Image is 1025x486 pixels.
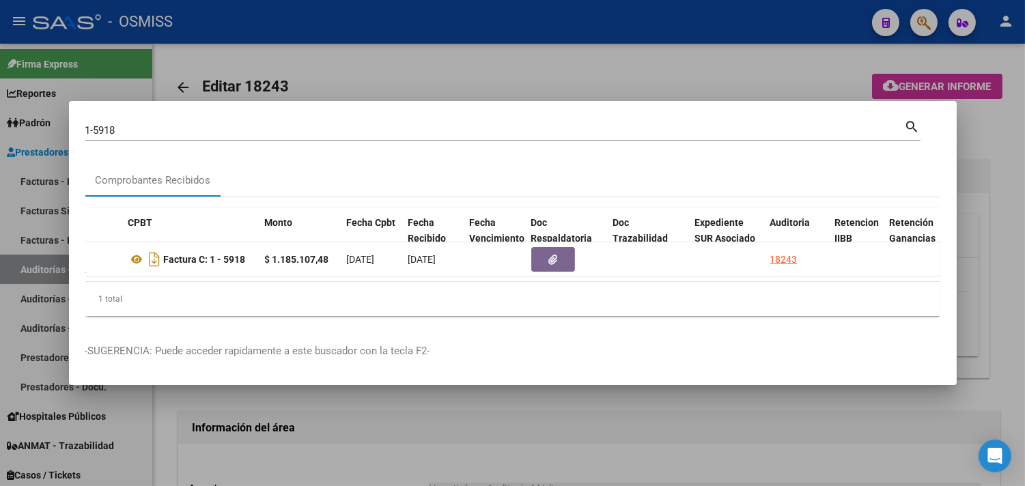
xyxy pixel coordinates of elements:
[829,208,884,268] datatable-header-cell: Retencion IIBB
[469,217,524,244] span: Fecha Vencimiento
[96,173,211,188] div: Comprobantes Recibidos
[770,217,810,228] span: Auditoria
[531,217,592,244] span: Doc Respaldatoria
[938,208,993,268] datatable-header-cell: OP
[259,208,341,268] datatable-header-cell: Monto
[979,440,1011,472] div: Open Intercom Messenger
[402,208,464,268] datatable-header-cell: Fecha Recibido
[346,217,395,228] span: Fecha Cpbt
[146,248,164,270] i: Descargar documento
[905,117,921,134] mat-icon: search
[884,208,938,268] datatable-header-cell: Retención Ganancias
[85,343,940,359] p: -SUGERENCIA: Puede acceder rapidamente a este buscador con la tecla F2-
[764,208,829,268] datatable-header-cell: Auditoria
[408,254,436,265] span: [DATE]
[889,217,936,244] span: Retención Ganancias
[341,208,402,268] datatable-header-cell: Fecha Cpbt
[770,252,798,268] div: 18243
[265,254,329,265] strong: $ 1.185.107,48
[122,208,259,268] datatable-header-cell: CPBT
[464,208,525,268] datatable-header-cell: Fecha Vencimiento
[694,217,755,244] span: Expediente SUR Asociado
[689,208,764,268] datatable-header-cell: Expediente SUR Asociado
[164,254,246,265] strong: Factura C: 1 - 5918
[408,217,446,244] span: Fecha Recibido
[85,282,940,316] div: 1 total
[834,217,879,244] span: Retencion IIBB
[613,217,668,244] span: Doc Trazabilidad
[264,217,292,228] span: Monto
[128,217,152,228] span: CPBT
[607,208,689,268] datatable-header-cell: Doc Trazabilidad
[347,254,375,265] span: [DATE]
[525,208,607,268] datatable-header-cell: Doc Respaldatoria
